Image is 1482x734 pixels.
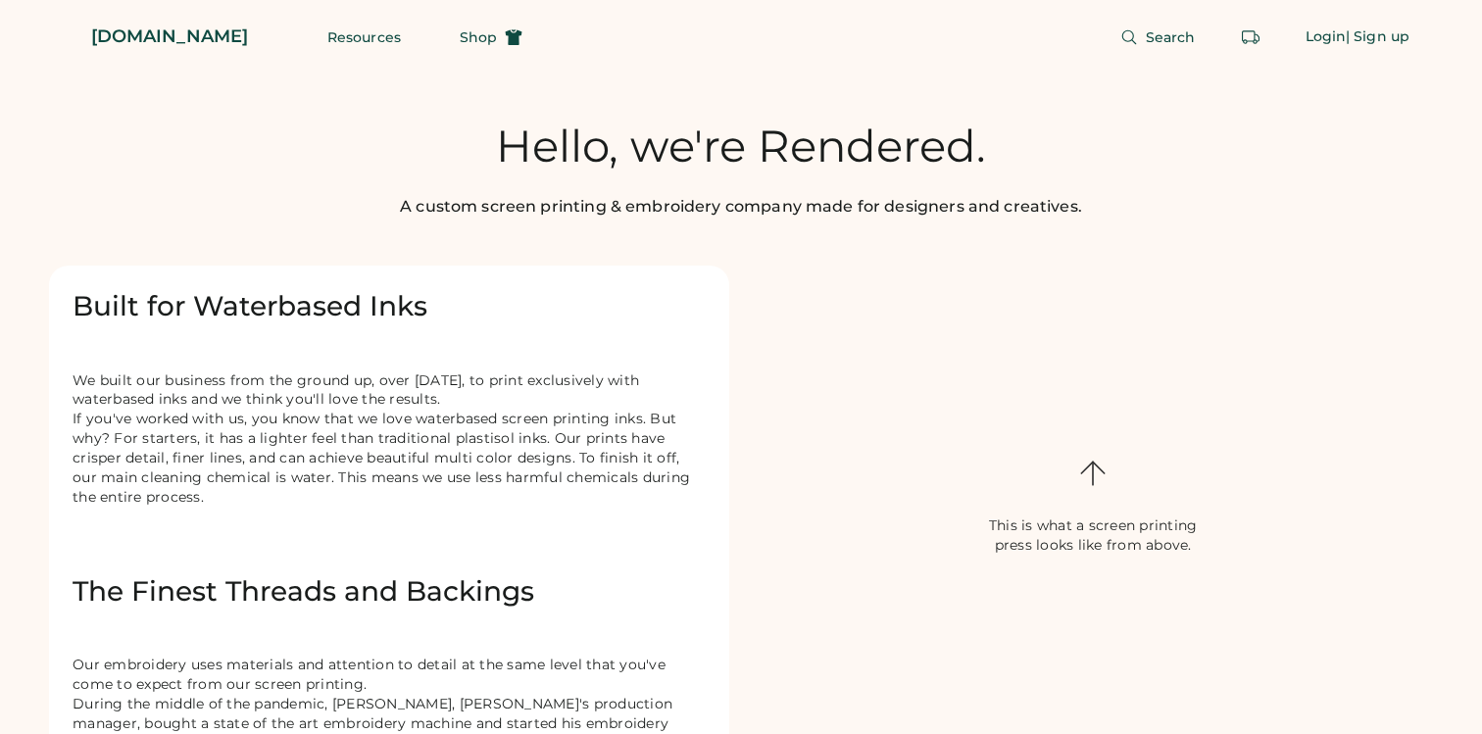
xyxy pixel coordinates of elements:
div: The Finest Threads and Backings [73,574,706,610]
img: yH5BAEAAAAALAAAAAABAAEAAAIBRAA7 [1046,313,1140,407]
div: Hello, we're Rendered. [496,121,986,171]
button: Search [1097,18,1219,57]
img: Rendered Logo - Screens [49,20,83,54]
span: Shop [460,30,497,44]
div: We built our business from the ground up, over [DATE], to print exclusively with waterbased inks ... [73,371,706,527]
div: Login [1306,27,1347,47]
div: | Sign up [1346,27,1409,47]
div: Built for Waterbased Inks [73,289,706,324]
button: Resources [304,18,424,57]
div: A custom screen printing & embroidery company made for designers and creatives. [400,195,1082,219]
button: Shop [436,18,546,57]
span: Search [1146,30,1196,44]
button: Retrieve an order [1231,18,1270,57]
div: [DOMAIN_NAME] [91,24,248,49]
div: This is what a screen printing press looks like from above. [970,516,1215,556]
